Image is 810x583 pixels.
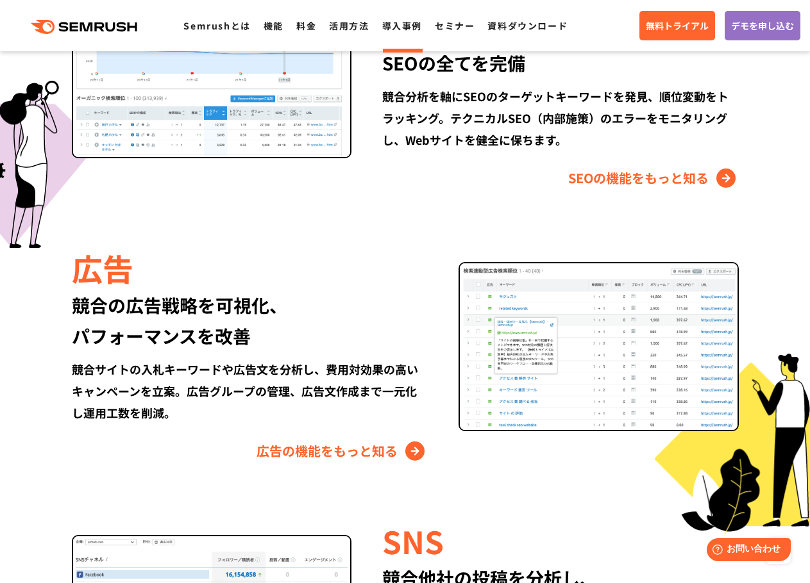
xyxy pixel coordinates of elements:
iframe: Help widget launcher [696,533,796,569]
a: 活用方法 [329,19,369,32]
span: デモを申し込む [731,19,794,33]
a: 広告の機能をもっと知る [257,441,428,461]
a: Semrushとは [183,19,250,32]
a: セミナー [435,19,475,32]
div: 競合サイトの入札キーワードや広告文を分析し、費用対効果の高いキャンペーンを立案。広告グループの管理、広告文作成まで一元化し運用工数を削減。 [72,358,428,423]
a: 機能 [264,19,283,32]
span: 無料トライアル [646,19,709,33]
a: 料金 [296,19,316,32]
a: 無料トライアル [639,11,715,40]
div: 競合の広告戦略を可視化、 パフォーマンスを改善 [72,290,428,351]
div: 広告 [72,246,428,290]
div: 競合分析を軸にSEOのターゲットキーワードを発見、順位変動をトラッキング。テクニカルSEO（内部施策）のエラーをモニタリングし、Webサイトを健全に保ちます。 [382,85,738,151]
a: SEOの機能をもっと知る [568,168,739,188]
a: デモを申し込む [725,11,800,40]
a: 導入事例 [382,19,422,32]
a: 資料ダウンロード [487,19,568,32]
div: SNS [382,519,738,562]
